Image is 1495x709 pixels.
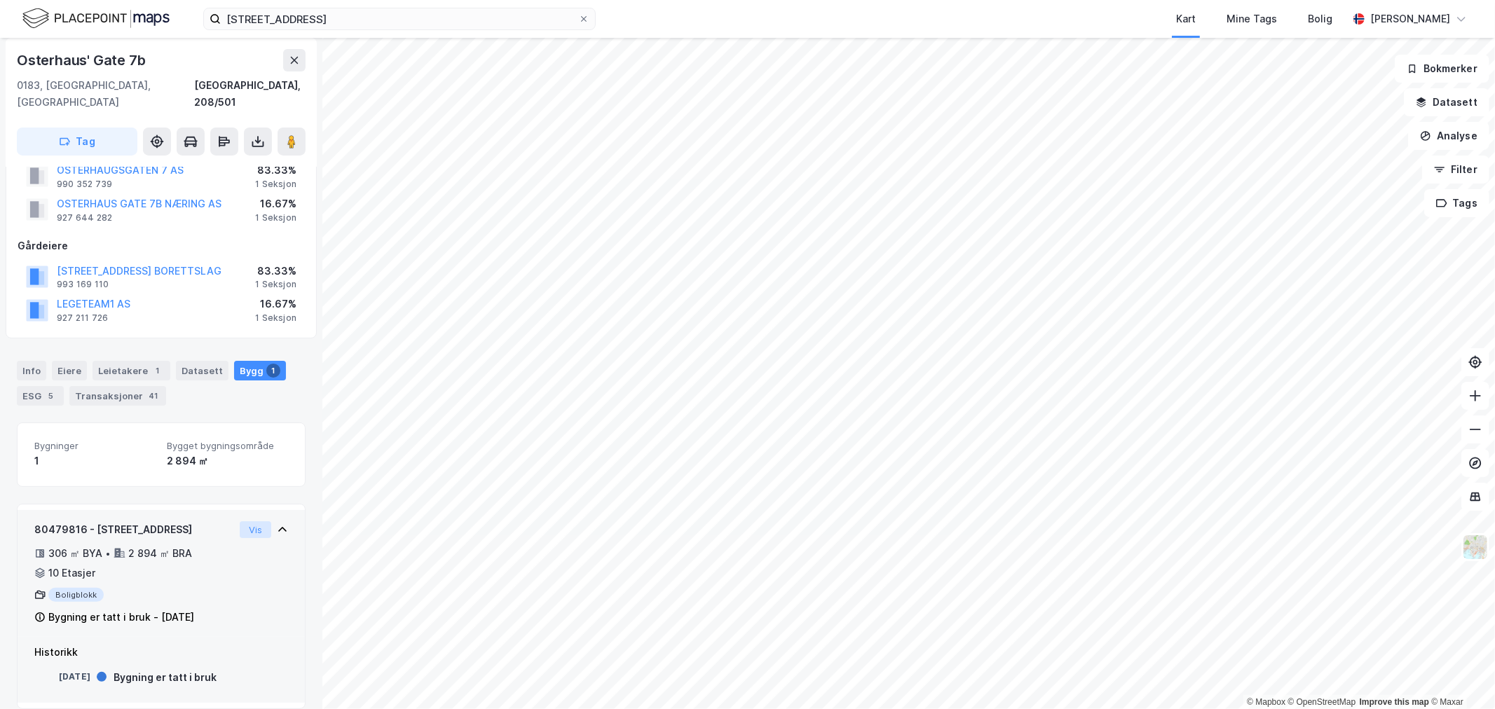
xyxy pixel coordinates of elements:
[57,179,112,190] div: 990 352 739
[34,440,156,452] span: Bygninger
[34,670,90,683] div: [DATE]
[255,179,296,190] div: 1 Seksjon
[57,312,108,324] div: 927 211 726
[255,212,296,223] div: 1 Seksjon
[1408,122,1489,150] button: Analyse
[18,238,305,254] div: Gårdeiere
[17,128,137,156] button: Tag
[255,263,296,280] div: 83.33%
[34,644,288,661] div: Historikk
[1227,11,1277,27] div: Mine Tags
[266,364,280,378] div: 1
[255,312,296,324] div: 1 Seksjon
[151,364,165,378] div: 1
[34,453,156,469] div: 1
[52,361,87,380] div: Eiere
[1395,55,1489,83] button: Bokmerker
[1462,534,1489,560] img: Z
[1176,11,1196,27] div: Kart
[57,279,109,290] div: 993 169 110
[1288,697,1356,707] a: OpenStreetMap
[1404,88,1489,116] button: Datasett
[1425,642,1495,709] div: Kontrollprogram for chat
[34,521,234,538] div: 80479816 - [STREET_ADDRESS]
[1308,11,1332,27] div: Bolig
[69,386,166,406] div: Transaksjoner
[167,440,288,452] span: Bygget bygningsområde
[128,545,192,562] div: 2 894 ㎡ BRA
[1360,697,1429,707] a: Improve this map
[17,361,46,380] div: Info
[255,162,296,179] div: 83.33%
[176,361,228,380] div: Datasett
[240,521,271,538] button: Vis
[1247,697,1285,707] a: Mapbox
[146,389,161,403] div: 41
[114,669,217,686] div: Bygning er tatt i bruk
[57,212,112,223] div: 927 644 282
[44,389,58,403] div: 5
[48,565,95,581] div: 10 Etasjer
[221,8,578,29] input: Søk på adresse, matrikkel, gårdeiere, leietakere eller personer
[167,453,288,469] div: 2 894 ㎡
[194,77,306,111] div: [GEOGRAPHIC_DATA], 208/501
[93,361,170,380] div: Leietakere
[255,296,296,312] div: 16.67%
[1370,11,1450,27] div: [PERSON_NAME]
[1425,642,1495,709] iframe: Chat Widget
[48,545,102,562] div: 306 ㎡ BYA
[17,77,194,111] div: 0183, [GEOGRAPHIC_DATA], [GEOGRAPHIC_DATA]
[17,49,148,71] div: Osterhaus' Gate 7b
[17,386,64,406] div: ESG
[234,361,286,380] div: Bygg
[1424,189,1489,217] button: Tags
[1422,156,1489,184] button: Filter
[255,195,296,212] div: 16.67%
[22,6,170,31] img: logo.f888ab2527a4732fd821a326f86c7f29.svg
[48,609,194,626] div: Bygning er tatt i bruk - [DATE]
[255,279,296,290] div: 1 Seksjon
[105,548,111,559] div: •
